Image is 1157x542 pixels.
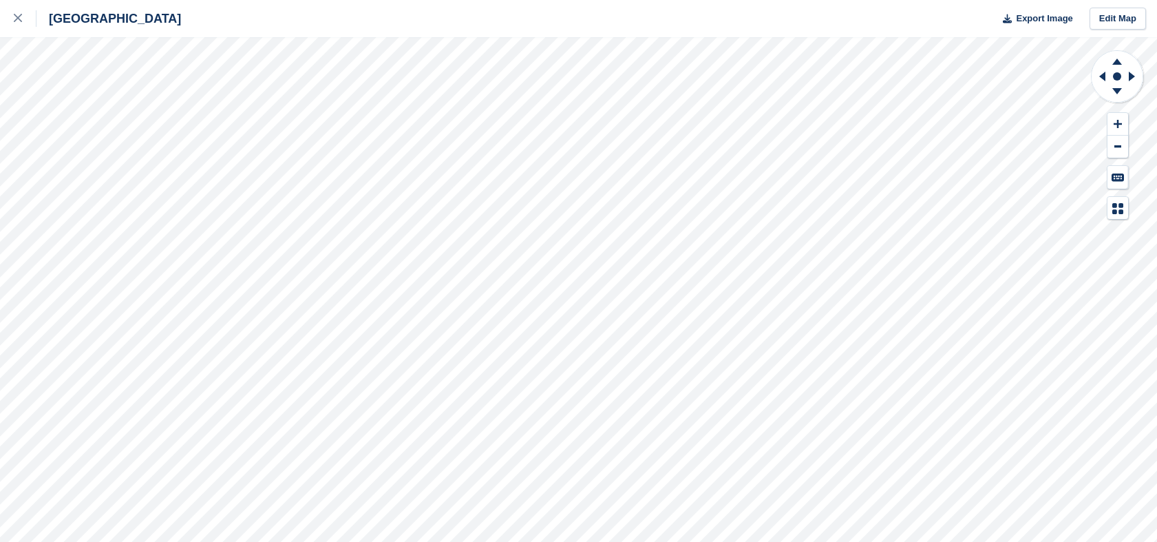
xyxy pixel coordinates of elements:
[1107,113,1128,136] button: Zoom In
[1107,166,1128,189] button: Keyboard Shortcuts
[1016,12,1072,25] span: Export Image
[1107,197,1128,220] button: Map Legend
[36,10,181,27] div: [GEOGRAPHIC_DATA]
[995,8,1073,30] button: Export Image
[1107,136,1128,158] button: Zoom Out
[1090,8,1146,30] a: Edit Map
